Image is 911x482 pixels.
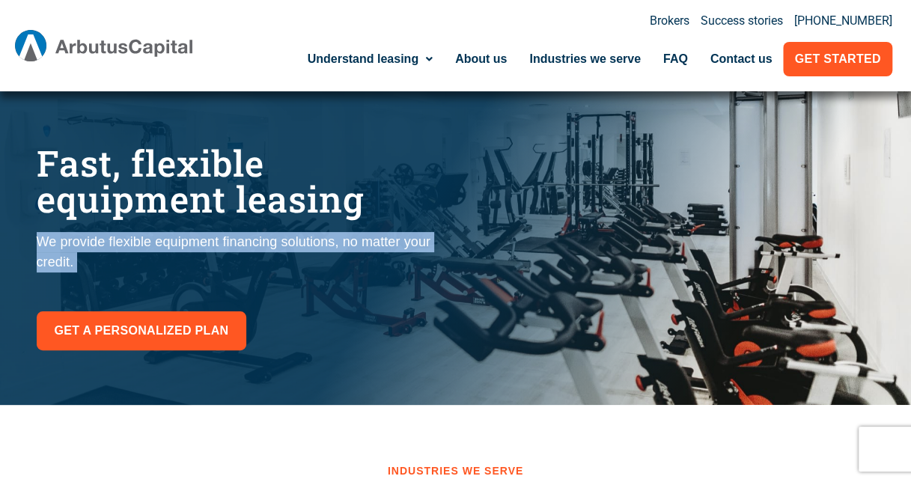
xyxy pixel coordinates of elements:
a: [PHONE_NUMBER] [794,15,892,27]
a: Understand leasing [296,42,444,76]
span: Get a personalized plan [55,320,229,341]
a: Get Started [783,42,892,76]
a: About us [444,42,518,76]
a: Contact us [699,42,784,76]
a: Industries we serve [518,42,652,76]
a: FAQ [652,42,699,76]
a: Get a personalized plan [37,311,247,350]
a: Success stories [701,15,783,27]
p: We provide flexible equipment financing solutions, no matter your credit. [37,232,441,272]
a: Brokers [650,15,689,27]
h2: Industries we serve [29,465,883,478]
h1: Fast, flexible equipment leasing​ [37,145,441,217]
